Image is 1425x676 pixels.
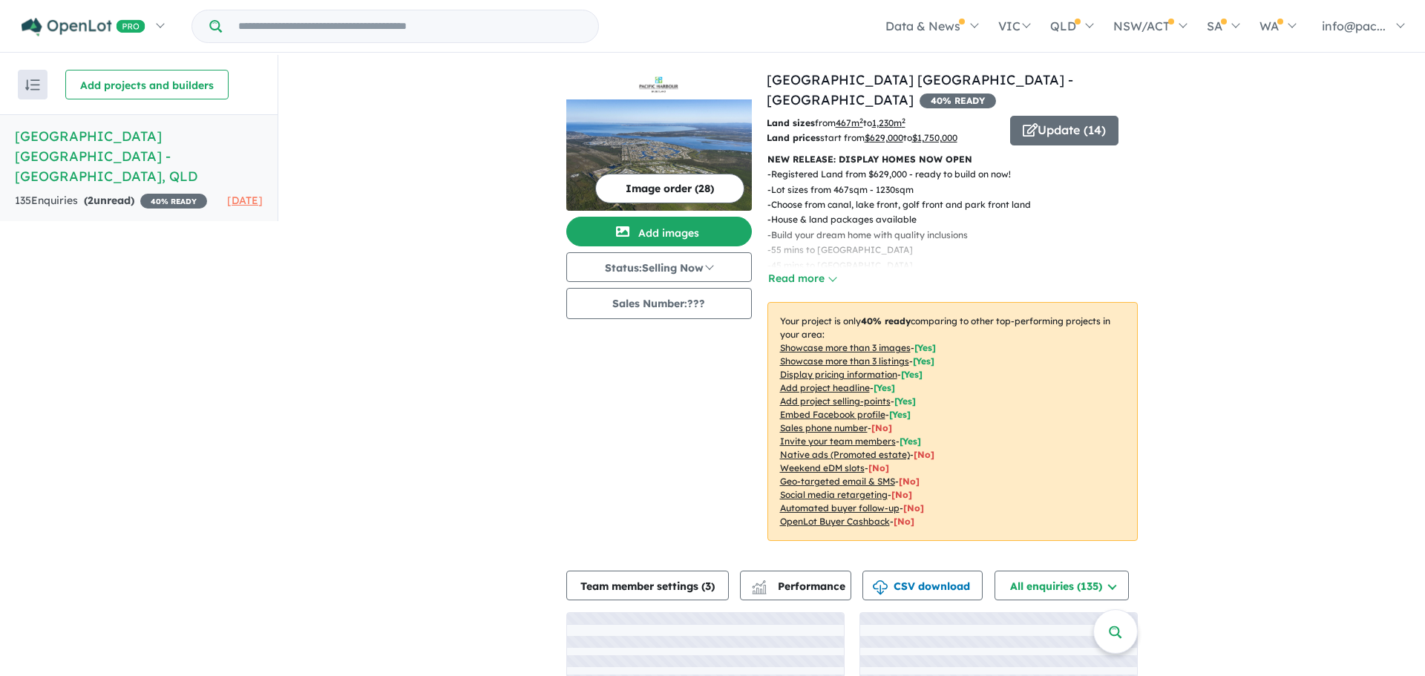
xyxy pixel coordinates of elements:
[863,117,905,128] span: to
[780,369,897,380] u: Display pricing information
[754,580,845,593] span: Performance
[901,369,923,380] span: [ Yes ]
[873,580,888,595] img: download icon
[88,194,94,207] span: 2
[899,476,920,487] span: [No]
[780,396,891,407] u: Add project selling-points
[767,132,820,143] b: Land prices
[900,436,921,447] span: [ Yes ]
[767,183,1043,197] p: - Lot sizes from 467sqm - 1230sqm
[912,132,957,143] u: $ 1,750,000
[902,117,905,125] sup: 2
[889,409,911,420] span: [ Yes ]
[740,571,851,600] button: Performance
[767,212,1043,227] p: - House & land packages available
[862,571,983,600] button: CSV download
[566,571,729,600] button: Team member settings (3)
[140,194,207,209] span: 40 % READY
[572,76,746,93] img: Pacific Harbour Bribie Island Estate - Banksia Beach Logo
[752,585,767,594] img: bar-chart.svg
[84,194,134,207] strong: ( unread)
[767,258,1043,273] p: - 45 mins to [GEOGRAPHIC_DATA]
[894,396,916,407] span: [ Yes ]
[767,197,1043,212] p: - Choose from canal, lake front, golf front and park front land
[1010,116,1118,145] button: Update (14)
[894,516,914,527] span: [No]
[780,462,865,473] u: Weekend eDM slots
[227,194,263,207] span: [DATE]
[22,18,145,36] img: Openlot PRO Logo White
[767,167,1043,182] p: - Registered Land from $629,000 - ready to build on now!
[780,489,888,500] u: Social media retargeting
[566,217,752,246] button: Add images
[566,288,752,319] button: Sales Number:???
[836,117,863,128] u: 467 m
[767,270,837,287] button: Read more
[861,315,911,326] b: 40 % ready
[914,342,936,353] span: [ Yes ]
[780,342,911,353] u: Showcase more than 3 images
[767,228,1043,243] p: - Build your dream home with quality inclusions
[767,117,815,128] b: Land sizes
[780,409,885,420] u: Embed Facebook profile
[767,131,999,145] p: start from
[767,71,1073,108] a: [GEOGRAPHIC_DATA] [GEOGRAPHIC_DATA] - [GEOGRAPHIC_DATA]
[859,117,863,125] sup: 2
[752,580,765,588] img: line-chart.svg
[871,422,892,433] span: [ No ]
[865,132,903,143] u: $ 629,000
[1322,19,1386,33] span: info@pac...
[25,79,40,91] img: sort.svg
[566,99,752,211] img: Pacific Harbour Bribie Island Estate - Banksia Beach
[65,70,229,99] button: Add projects and builders
[780,436,896,447] u: Invite your team members
[566,252,752,282] button: Status:Selling Now
[15,192,207,210] div: 135 Enquir ies
[874,382,895,393] span: [ Yes ]
[705,580,711,593] span: 3
[780,516,890,527] u: OpenLot Buyer Cashback
[903,502,924,513] span: [No]
[872,117,905,128] u: 1,230 m
[15,126,263,186] h5: [GEOGRAPHIC_DATA] [GEOGRAPHIC_DATA] - [GEOGRAPHIC_DATA] , QLD
[891,489,912,500] span: [No]
[780,449,910,460] u: Native ads (Promoted estate)
[225,10,595,42] input: Try estate name, suburb, builder or developer
[767,302,1138,541] p: Your project is only comparing to other top-performing projects in your area: - - - - - - - - - -...
[767,152,1138,167] p: NEW RELEASE: DISPLAY HOMES NOW OPEN
[780,502,900,513] u: Automated buyer follow-up
[767,243,1043,257] p: - 55 mins to [GEOGRAPHIC_DATA]
[780,476,895,487] u: Geo-targeted email & SMS
[868,462,889,473] span: [No]
[913,355,934,367] span: [ Yes ]
[914,449,934,460] span: [No]
[780,355,909,367] u: Showcase more than 3 listings
[780,382,870,393] u: Add project headline
[920,93,996,108] span: 40 % READY
[903,132,957,143] span: to
[995,571,1129,600] button: All enquiries (135)
[780,422,868,433] u: Sales phone number
[595,174,744,203] button: Image order (28)
[566,70,752,211] a: Pacific Harbour Bribie Island Estate - Banksia Beach LogoPacific Harbour Bribie Island Estate - B...
[767,116,999,131] p: from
